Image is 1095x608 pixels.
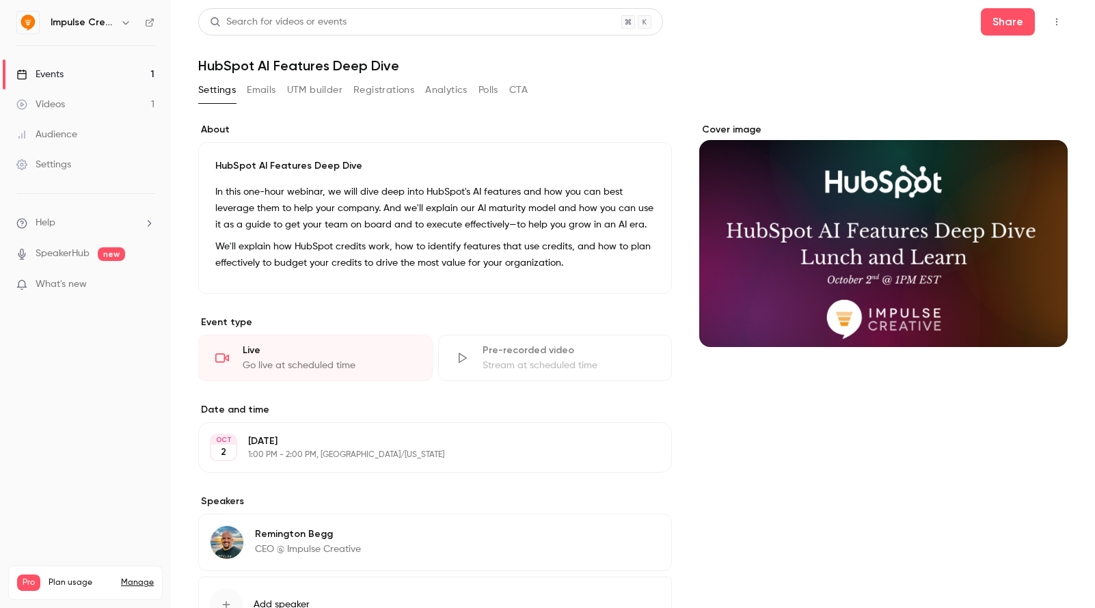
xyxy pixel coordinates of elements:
button: CTA [509,79,528,101]
div: Audience [16,128,77,141]
label: Speakers [198,495,672,508]
p: 1:00 PM - 2:00 PM, [GEOGRAPHIC_DATA]/[US_STATE] [248,450,599,460]
button: Settings [198,79,236,101]
p: HubSpot AI Features Deep Dive [215,159,655,173]
label: Cover image [699,123,1068,137]
button: UTM builder [287,79,342,101]
p: 2 [221,445,226,459]
a: SpeakerHub [36,247,90,261]
div: Remington BeggRemington BeggCEO @ Impulse Creative [198,514,672,571]
h6: Impulse Creative [51,16,115,29]
button: Registrations [353,79,414,101]
img: Impulse Creative [17,12,39,33]
label: About [198,123,672,137]
div: Pre-recorded videoStream at scheduled time [438,335,673,381]
button: Polls [478,79,498,101]
div: Search for videos or events [210,15,347,29]
label: Date and time [198,403,672,417]
img: Remington Begg [211,526,243,559]
div: Settings [16,158,71,171]
div: Videos [16,98,65,111]
span: Help [36,216,55,230]
a: Manage [121,577,154,588]
span: What's new [36,277,87,292]
button: Share [981,8,1035,36]
p: We'll explain how HubSpot credits work, how to identify features that use credits, and how to pla... [215,238,655,271]
button: Analytics [425,79,468,101]
div: Go live at scheduled time [243,359,416,372]
div: Stream at scheduled time [483,359,655,372]
span: Pro [17,575,40,591]
button: Emails [247,79,275,101]
div: Live [243,344,416,357]
span: new [98,247,125,261]
section: Cover image [699,123,1068,347]
div: Events [16,68,64,81]
p: Remington Begg [255,527,361,541]
li: help-dropdown-opener [16,216,154,230]
span: Plan usage [49,577,113,588]
p: [DATE] [248,434,599,448]
p: CEO @ Impulse Creative [255,542,361,556]
p: In this one-hour webinar, we will dive deep into HubSpot's AI features and how you can best lever... [215,184,655,233]
div: LiveGo live at scheduled time [198,335,433,381]
div: Pre-recorded video [483,344,655,357]
h1: HubSpot AI Features Deep Dive [198,57,1068,74]
iframe: Noticeable Trigger [138,279,154,291]
div: OCT [211,435,236,445]
p: Event type [198,316,672,329]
